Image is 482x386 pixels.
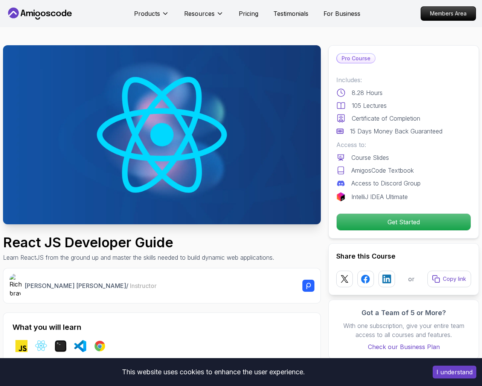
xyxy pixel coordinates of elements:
p: Members Area [421,7,476,20]
p: [PERSON_NAME] [PERSON_NAME] / [24,281,157,290]
img: javascript logo [15,340,27,352]
button: Resources [184,9,224,24]
button: Accept cookies [433,366,476,378]
p: IntelliJ IDEA Ultimate [351,192,408,201]
h3: Got a Team of 5 or More? [336,308,471,318]
p: With one subscription, give your entire team access to all courses and features. [336,321,471,339]
p: Get Started [337,214,471,230]
p: 8.28 Hours [352,88,383,97]
a: Check our Business Plan [336,342,471,351]
h2: Share this Course [336,251,471,262]
p: Pro Course [337,54,375,63]
p: 15 Days Money Back Guaranteed [350,127,442,136]
p: AmigosCode Textbook [351,166,414,175]
a: For Business [323,9,360,18]
button: Products [134,9,169,24]
h1: React JS Developer Guide [3,235,274,250]
img: Richard bray [9,274,21,298]
a: Pricing [239,9,258,18]
h2: What you will learn [12,322,311,332]
img: react logo [35,340,47,352]
p: Course Slides [351,153,389,162]
img: chrome logo [94,340,106,352]
p: Access to: [336,140,471,149]
a: Testimonials [273,9,308,18]
p: Learn ReactJS from the ground up and master the skills needed to build dynamic web applications. [3,253,274,262]
p: Copy link [443,275,466,283]
button: Get Started [336,213,471,231]
img: vscode logo [74,340,86,352]
span: Instructor [130,282,157,289]
p: 105 Lectures [352,101,387,110]
p: Certificate of Completion [352,114,420,123]
img: jetbrains logo [336,192,345,201]
p: Includes: [336,75,471,84]
a: Members Area [421,6,476,21]
img: terminal logo [55,340,67,352]
p: Products [134,9,160,18]
img: reactjs-developer-guide_thumbnail [3,45,321,224]
p: Access to Discord Group [351,179,421,188]
p: or [408,274,415,283]
p: Resources [184,9,215,18]
div: This website uses cookies to enhance the user experience. [6,364,421,380]
button: Copy link [427,271,471,287]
